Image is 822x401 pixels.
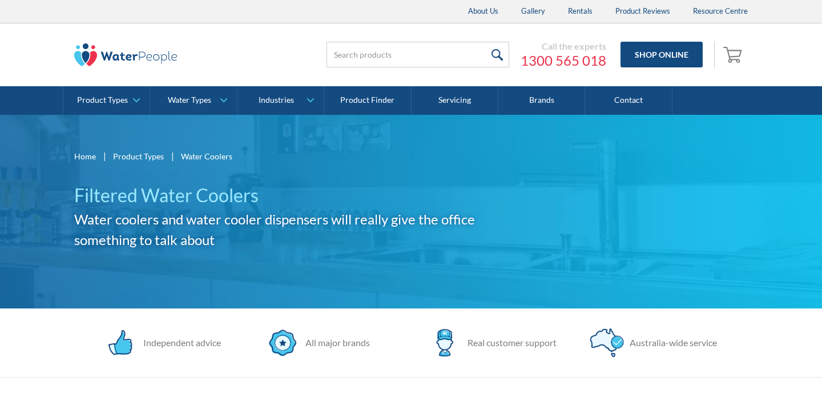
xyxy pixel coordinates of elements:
[237,86,324,115] a: Industries
[585,86,672,115] a: Contact
[74,43,177,66] img: The Water People
[74,182,513,209] h1: Filtered Water Coolers
[181,150,232,162] div: Water Coolers
[150,86,236,115] a: Water Types
[113,150,164,162] a: Product Types
[521,52,606,69] a: 1300 565 018
[521,41,606,52] div: Call the experts
[74,150,96,162] a: Home
[412,86,498,115] a: Servicing
[498,86,585,115] a: Brands
[102,149,107,163] div: |
[170,149,175,163] div: |
[327,42,509,67] input: Search products
[324,86,411,115] a: Product Finder
[168,95,211,105] div: Water Types
[77,95,128,105] div: Product Types
[624,336,717,350] div: Australia-wide service
[259,95,294,105] div: Industries
[63,86,150,115] a: Product Types
[720,41,748,69] a: Open cart containing items
[620,42,703,67] a: Shop Online
[462,336,557,350] div: Real customer support
[300,336,370,350] div: All major brands
[723,45,745,63] img: shopping cart
[74,209,513,250] h2: Water coolers and water cooler dispensers will really give the office something to talk about
[138,336,221,350] div: Independent advice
